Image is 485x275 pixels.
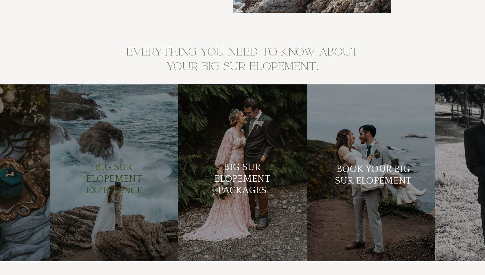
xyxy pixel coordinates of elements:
[118,45,367,72] h2: Everything you need to know about your Big Sur Elopement:
[334,164,412,201] a: Book your Big Sur Elopement
[75,162,153,197] a: Big Sur Elopement Experience
[203,162,281,199] a: Big Sur Elopement Packages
